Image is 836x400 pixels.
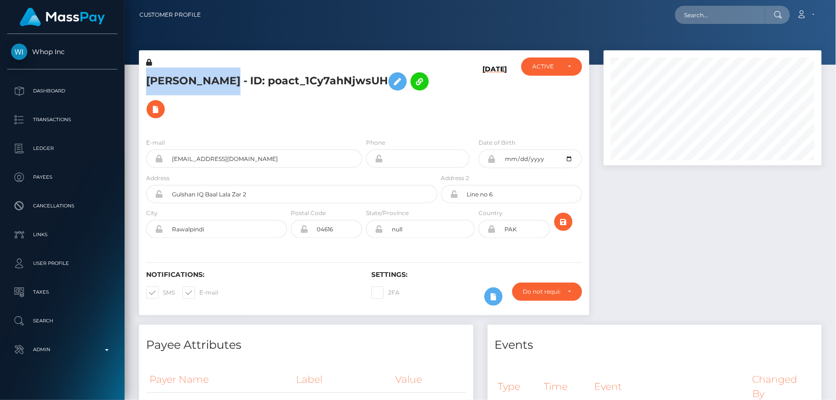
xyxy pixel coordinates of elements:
[146,337,466,354] h4: Payee Attributes
[11,44,27,60] img: Whop Inc
[441,174,470,183] label: Address 2
[146,209,158,217] label: City
[11,256,114,271] p: User Profile
[11,141,114,156] p: Ledger
[7,251,117,275] a: User Profile
[11,199,114,213] p: Cancellations
[7,223,117,247] a: Links
[521,57,582,76] button: ACTIVE
[11,343,114,357] p: Admin
[7,47,117,56] span: Whop Inc
[479,138,515,147] label: Date of Birth
[7,79,117,103] a: Dashboard
[7,194,117,218] a: Cancellations
[523,288,560,296] div: Do not require
[371,286,400,299] label: 2FA
[146,271,357,279] h6: Notifications:
[479,209,503,217] label: Country
[366,209,409,217] label: State/Province
[11,228,114,242] p: Links
[7,280,117,304] a: Taxes
[291,209,326,217] label: Postal Code
[11,285,114,299] p: Taxes
[366,138,385,147] label: Phone
[7,137,117,160] a: Ledger
[20,8,105,26] img: MassPay Logo
[293,366,392,393] th: Label
[11,84,114,98] p: Dashboard
[183,286,218,299] label: E-mail
[146,174,170,183] label: Address
[11,113,114,127] p: Transactions
[495,337,815,354] h4: Events
[7,309,117,333] a: Search
[7,338,117,362] a: Admin
[146,286,175,299] label: SMS
[7,108,117,132] a: Transactions
[512,283,582,301] button: Do not require
[371,271,582,279] h6: Settings:
[146,68,432,123] h5: [PERSON_NAME] - ID: poact_1Cy7ahNjwsUH
[139,5,201,25] a: Customer Profile
[532,63,560,70] div: ACTIVE
[482,65,507,126] h6: [DATE]
[675,6,765,24] input: Search...
[7,165,117,189] a: Payees
[11,314,114,328] p: Search
[146,138,165,147] label: E-mail
[11,170,114,184] p: Payees
[392,366,466,393] th: Value
[146,366,293,393] th: Payer Name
